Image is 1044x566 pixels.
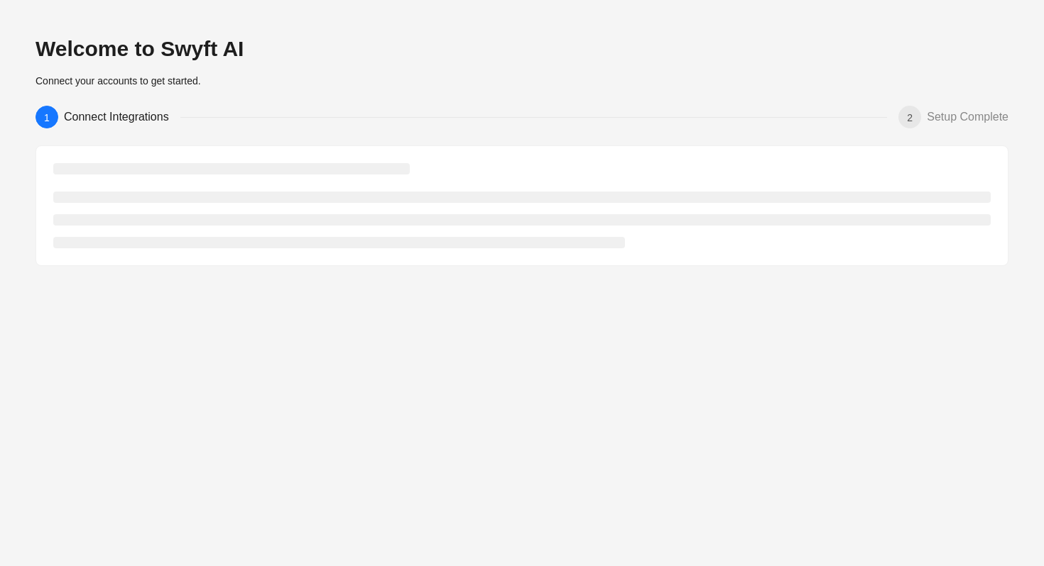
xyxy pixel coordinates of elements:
h2: Welcome to Swyft AI [36,35,1008,62]
span: Connect your accounts to get started. [36,75,201,87]
span: 2 [907,112,913,123]
div: Setup Complete [927,106,1008,128]
div: Connect Integrations [64,106,180,128]
span: 1 [44,112,50,123]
